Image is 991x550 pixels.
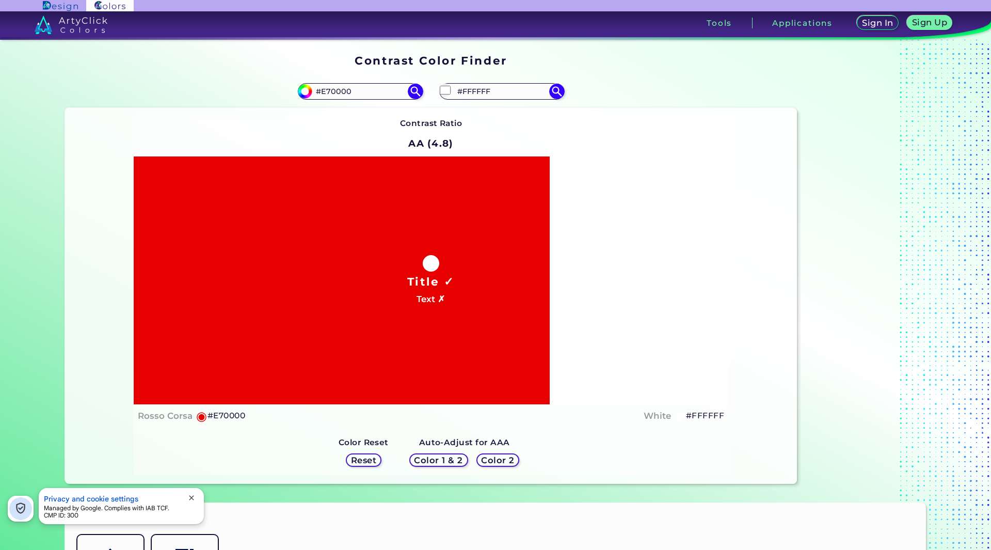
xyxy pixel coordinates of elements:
h4: Text ✗ [417,292,445,307]
h5: Reset [352,457,375,464]
h1: Contrast Color Finder [355,53,507,68]
h5: Sign Up [914,19,946,26]
h5: #FFFFFF [686,409,724,422]
h5: ◉ [675,410,686,422]
h5: #E70000 [207,409,245,422]
h2: AA (4.8) [404,132,458,155]
h1: Title ✓ [407,274,455,289]
h5: Color 1 & 2 [417,457,460,464]
a: Sign In [858,17,897,29]
input: type color 1.. [312,84,408,98]
h4: White [644,408,671,423]
h3: Tools [707,19,732,27]
img: logo_artyclick_colors_white.svg [35,15,107,34]
strong: Color Reset [339,437,389,447]
img: ArtyClick Design logo [43,1,77,11]
strong: Contrast Ratio [400,118,462,128]
a: Sign Up [909,17,950,29]
iframe: Advertisement [801,51,930,488]
img: icon search [549,84,565,99]
h5: ◉ [196,410,207,422]
img: icon search [408,84,423,99]
h3: Applications [772,19,833,27]
input: type color 2.. [454,84,550,98]
h5: Sign In [864,19,892,27]
h5: Color 2 [483,457,513,464]
h4: Rosso Corsa [138,408,193,423]
strong: Auto-Adjust for AAA [419,437,510,447]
